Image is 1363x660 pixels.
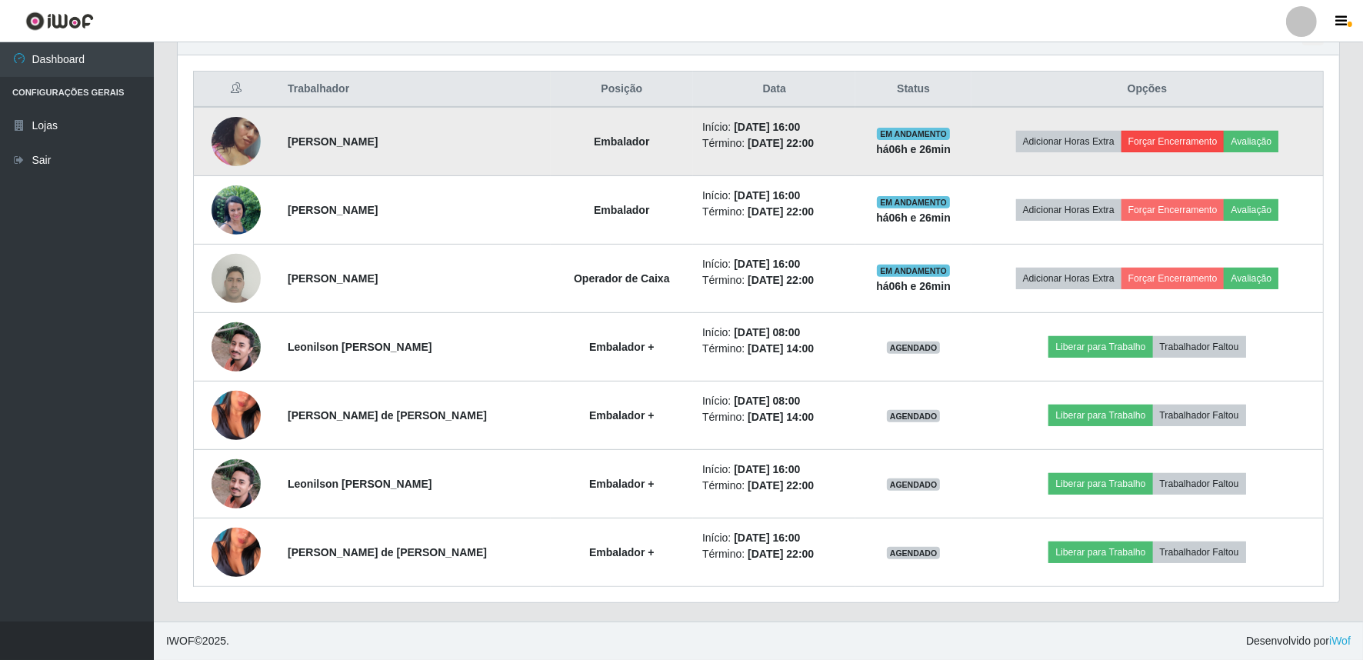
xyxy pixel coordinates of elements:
[876,212,951,224] strong: há 06 h e 26 min
[877,265,950,277] span: EM ANDAMENTO
[702,462,846,478] li: Início:
[702,546,846,562] li: Término:
[887,547,941,559] span: AGENDADO
[748,411,814,423] time: [DATE] 14:00
[288,341,432,353] strong: Leonilson [PERSON_NAME]
[212,177,261,242] img: 1754681700507.jpeg
[212,508,261,596] img: 1757413625096.jpeg
[1224,199,1278,221] button: Avaliação
[594,204,649,216] strong: Embalador
[702,341,846,357] li: Término:
[1016,131,1121,152] button: Adicionar Horas Extra
[212,435,261,533] img: 1749039440131.jpeg
[702,478,846,494] li: Término:
[1224,131,1278,152] button: Avaliação
[1153,336,1246,358] button: Trabalhador Faltou
[693,72,855,108] th: Data
[288,409,487,422] strong: [PERSON_NAME] de [PERSON_NAME]
[166,635,195,647] span: IWOF
[702,204,846,220] li: Término:
[748,479,814,492] time: [DATE] 22:00
[288,272,378,285] strong: [PERSON_NAME]
[25,12,94,31] img: CoreUI Logo
[212,298,261,396] img: 1749039440131.jpeg
[702,135,846,152] li: Término:
[748,342,814,355] time: [DATE] 14:00
[971,72,1324,108] th: Opções
[734,189,800,202] time: [DATE] 16:00
[1048,542,1152,563] button: Liberar para Trabalho
[702,393,846,409] li: Início:
[734,463,800,475] time: [DATE] 16:00
[589,546,654,558] strong: Embalador +
[1153,473,1246,495] button: Trabalhador Faltou
[702,256,846,272] li: Início:
[877,196,950,208] span: EM ANDAMENTO
[702,119,846,135] li: Início:
[589,478,654,490] strong: Embalador +
[288,135,378,148] strong: [PERSON_NAME]
[1153,405,1246,426] button: Trabalhador Faltou
[748,205,814,218] time: [DATE] 22:00
[877,128,950,140] span: EM ANDAMENTO
[855,72,971,108] th: Status
[1121,131,1225,152] button: Forçar Encerramento
[702,272,846,288] li: Término:
[734,395,800,407] time: [DATE] 08:00
[1153,542,1246,563] button: Trabalhador Faltou
[748,274,814,286] time: [DATE] 22:00
[702,530,846,546] li: Início:
[1329,635,1351,647] a: iWof
[887,410,941,422] span: AGENDADO
[212,372,261,459] img: 1757413625096.jpeg
[1048,405,1152,426] button: Liberar para Trabalho
[288,478,432,490] strong: Leonilson [PERSON_NAME]
[1048,336,1152,358] button: Liberar para Trabalho
[1048,473,1152,495] button: Liberar para Trabalho
[887,478,941,491] span: AGENDADO
[166,633,229,649] span: © 2025 .
[551,72,693,108] th: Posição
[589,409,654,422] strong: Embalador +
[1121,199,1225,221] button: Forçar Encerramento
[748,548,814,560] time: [DATE] 22:00
[734,121,800,133] time: [DATE] 16:00
[702,325,846,341] li: Início:
[288,204,378,216] strong: [PERSON_NAME]
[748,137,814,149] time: [DATE] 22:00
[288,546,487,558] strong: [PERSON_NAME] de [PERSON_NAME]
[212,98,261,185] img: 1756499423375.jpeg
[594,135,649,148] strong: Embalador
[1016,268,1121,289] button: Adicionar Horas Extra
[702,409,846,425] li: Término:
[702,188,846,204] li: Início:
[1246,633,1351,649] span: Desenvolvido por
[212,245,261,311] img: 1751195397992.jpeg
[589,341,654,353] strong: Embalador +
[876,143,951,155] strong: há 06 h e 26 min
[734,532,800,544] time: [DATE] 16:00
[1016,199,1121,221] button: Adicionar Horas Extra
[574,272,670,285] strong: Operador de Caixa
[278,72,551,108] th: Trabalhador
[734,258,800,270] time: [DATE] 16:00
[887,342,941,354] span: AGENDADO
[1224,268,1278,289] button: Avaliação
[734,326,800,338] time: [DATE] 08:00
[876,280,951,292] strong: há 06 h e 26 min
[1121,268,1225,289] button: Forçar Encerramento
